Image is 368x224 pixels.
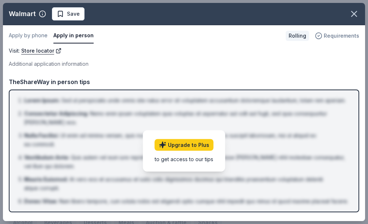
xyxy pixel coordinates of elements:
[21,46,61,55] a: Store locator
[286,31,309,41] div: Rolling
[9,77,359,87] div: TheShareWay in person tips
[24,153,348,171] li: Quis autem vel eum iure reprehenderit qui in ea voluptate velit esse [PERSON_NAME] nihil molestia...
[67,10,80,18] span: Save
[52,7,85,20] button: Save
[24,132,59,138] span: Nulla Facilisi :
[9,28,48,43] button: Apply by phone
[155,139,214,151] a: Upgrade to Plus
[24,97,60,103] span: Lorem Ipsum :
[24,175,348,193] li: At vero eos et accusamus et iusto odio dignissimos ducimus qui blanditiis praesentium voluptatum ...
[9,46,359,55] div: Visit :
[24,198,58,204] span: Donec Vitae :
[9,60,359,68] div: Additional application information
[24,197,348,206] li: Nam libero tempore, cum soluta nobis est eligendi optio cumque nihil impedit quo minus id quod ma...
[24,110,89,117] span: Consectetur Adipiscing :
[24,176,68,182] span: Mauris Euismod :
[155,155,214,163] div: to get access to our tips
[324,31,359,40] span: Requirements
[315,31,359,40] button: Requirements
[24,96,348,105] li: Sed ut perspiciatis unde omnis iste natus error sit voluptatem accusantium doloremque laudantium,...
[24,131,348,149] li: Ut enim ad minima veniam, quis nostrum exercitationem ullam corporis suscipit laboriosam, nisi ut...
[24,109,348,127] li: Nemo enim ipsam voluptatem quia voluptas sit aspernatur aut odit aut fugit, sed quia consequuntur...
[24,154,70,160] span: Vestibulum Ante :
[53,28,94,43] button: Apply in person
[9,8,36,20] div: Walmart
